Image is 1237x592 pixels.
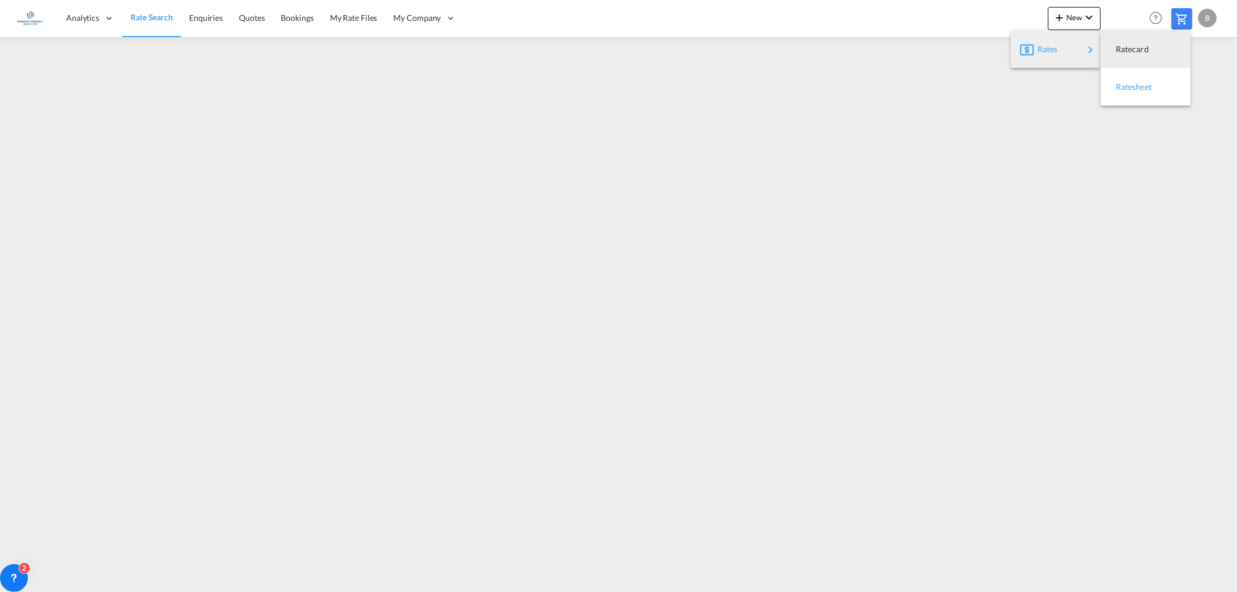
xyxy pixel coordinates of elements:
[1116,38,1129,61] span: Ratecard
[1110,35,1181,64] div: Ratecard
[1116,75,1129,99] span: Ratesheet
[1110,72,1181,101] div: Ratesheet
[1084,43,1098,57] md-icon: icon-chevron-right
[1038,38,1051,61] span: Rates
